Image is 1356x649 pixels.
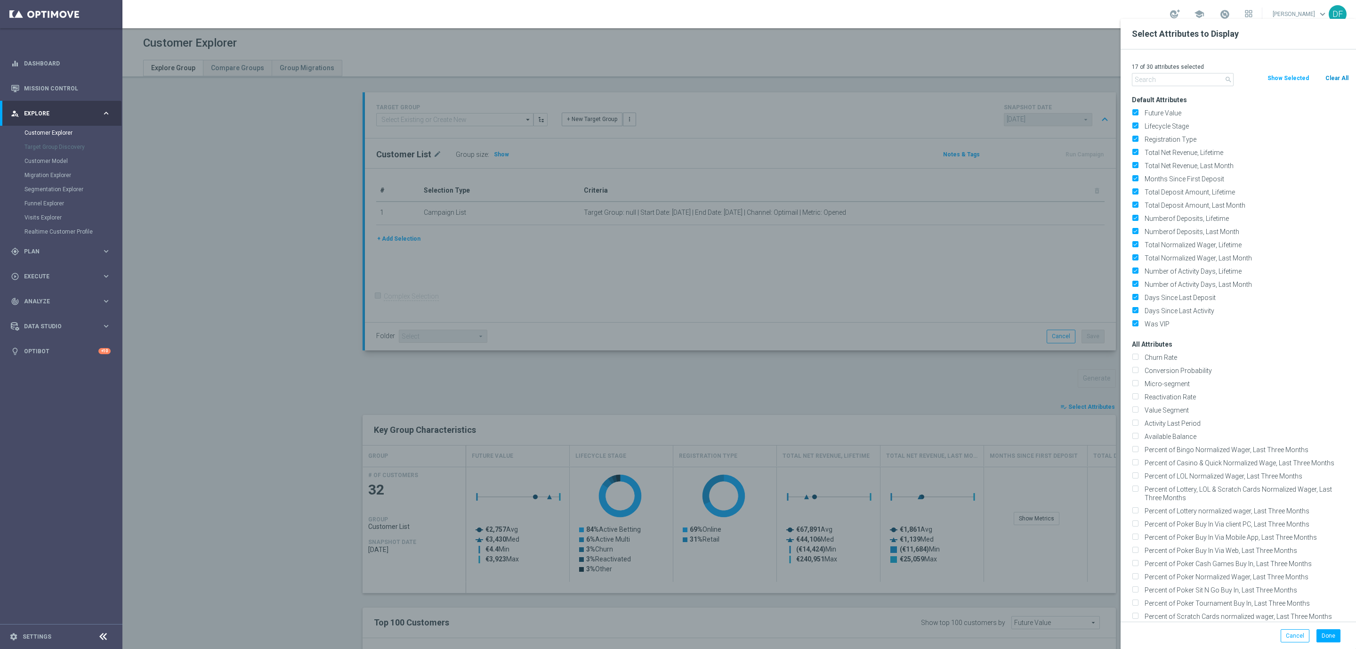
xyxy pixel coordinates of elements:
div: Optibot [11,339,111,364]
label: Total Normalized Wager, Lifetime [1141,241,1349,249]
a: Funnel Explorer [24,200,98,207]
label: Percent of Casino & Quick Normalized Wage, Last Three Months [1141,459,1349,467]
i: person_search [11,109,19,118]
span: Plan [24,249,102,254]
a: Migration Explorer [24,171,98,179]
a: Mission Control [24,76,111,101]
label: Total Normalized Wager, Last Month [1141,254,1349,262]
label: Percent of Lottery, LOL & Scratch Cards Normalized Wager, Last Three Months [1141,485,1349,502]
label: Days Since Last Activity [1141,307,1349,315]
button: person_search Explore keyboard_arrow_right [10,110,111,117]
label: Lifecycle Stage [1141,122,1349,130]
label: Percent of Lottery normalized wager, Last Three Months [1141,507,1349,515]
label: Percent of Poker Sit N Go Buy In, Last Three Months [1141,586,1349,594]
div: Customer Explorer [24,126,121,140]
h3: All Attributes [1132,340,1349,349]
a: Realtime Customer Profile [24,228,98,235]
div: +10 [98,348,111,354]
button: play_circle_outline Execute keyboard_arrow_right [10,273,111,280]
div: Analyze [11,297,102,306]
i: keyboard_arrow_right [102,322,111,331]
label: Activity Last Period [1141,419,1349,428]
span: Analyze [24,299,102,304]
i: keyboard_arrow_right [102,247,111,256]
div: Visits Explorer [24,211,121,225]
button: equalizer Dashboard [10,60,111,67]
div: Realtime Customer Profile [24,225,121,239]
span: Execute [24,274,102,279]
label: Percent of Poker Buy In Via client PC, Last Three Months [1141,520,1349,528]
button: Done [1316,629,1340,642]
a: Customer Explorer [24,129,98,137]
label: Total Net Revenue, Last Month [1141,162,1349,170]
div: Data Studio [11,322,102,331]
a: [PERSON_NAME]keyboard_arrow_down [1272,7,1329,21]
h3: Default Attributes [1132,96,1349,104]
button: lightbulb Optibot +10 [10,348,111,355]
label: Number of Activity Days, Last Month [1141,280,1349,289]
a: Segmentation Explorer [24,186,98,193]
div: Funnel Explorer [24,196,121,211]
div: DF [1329,5,1347,23]
a: Customer Model [24,157,98,165]
div: Plan [11,247,102,256]
label: Percent of Poker Cash Games Buy In, Last Three Months [1141,560,1349,568]
a: Optibot [24,339,98,364]
i: keyboard_arrow_right [102,109,111,118]
span: keyboard_arrow_down [1317,9,1328,19]
div: Execute [11,272,102,281]
button: Data Studio keyboard_arrow_right [10,323,111,330]
label: Percent of Poker Normalized Wager, Last Three Months [1141,573,1349,581]
i: play_circle_outline [11,272,19,281]
div: gps_fixed Plan keyboard_arrow_right [10,248,111,255]
label: Total Deposit Amount, Lifetime [1141,188,1349,196]
div: Customer Model [24,154,121,168]
label: Future Value [1141,109,1349,117]
span: school [1194,9,1204,19]
p: 17 of 30 attributes selected [1132,63,1349,71]
i: keyboard_arrow_right [102,297,111,306]
i: settings [9,633,18,641]
label: Total Deposit Amount, Last Month [1141,201,1349,210]
i: track_changes [11,297,19,306]
button: Show Selected [1267,73,1310,83]
label: Was VIP [1141,320,1349,328]
label: Number of Activity Days, Lifetime [1141,267,1349,276]
a: Visits Explorer [24,214,98,221]
label: Reactivation Rate [1141,393,1349,401]
div: Migration Explorer [24,168,121,182]
div: Segmentation Explorer [24,182,121,196]
button: Clear All [1324,73,1349,83]
div: Explore [11,109,102,118]
span: Data Studio [24,324,102,329]
input: Search [1132,73,1234,86]
label: Percent of Bingo Normalized Wager, Last Three Months [1141,446,1349,454]
label: Numberof Deposits, Last Month [1141,227,1349,236]
label: Registration Type [1141,135,1349,144]
i: equalizer [11,59,19,68]
a: Settings [23,634,51,640]
button: Cancel [1281,629,1309,642]
i: lightbulb [11,347,19,356]
h2: Select Attributes to Display [1132,28,1345,40]
label: Total Net Revenue, Lifetime [1141,148,1349,157]
label: Percent of Poker Buy In Via Mobile App, Last Three Months [1141,533,1349,542]
label: Days Since Last Deposit [1141,293,1349,302]
label: Months Since First Deposit [1141,175,1349,183]
button: Mission Control [10,85,111,92]
label: Percent of Poker Tournament Buy In, Last Three Months [1141,599,1349,608]
i: search [1225,76,1232,83]
div: Mission Control [11,76,111,101]
label: Churn Rate [1141,353,1349,362]
label: Conversion Probability [1141,366,1349,375]
span: Explore [24,111,102,116]
label: Micro-segment [1141,380,1349,388]
button: track_changes Analyze keyboard_arrow_right [10,298,111,305]
label: Percent of Poker Buy In Via Web, Last Three Months [1141,546,1349,555]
